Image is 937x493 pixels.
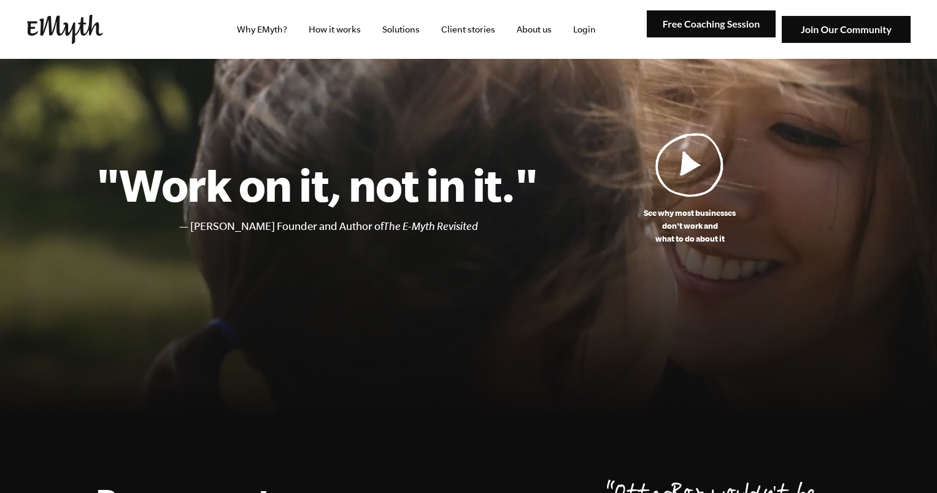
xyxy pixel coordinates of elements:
i: The E-Myth Revisited [384,220,478,232]
img: Free Coaching Session [647,10,776,38]
img: Join Our Community [782,16,911,44]
li: [PERSON_NAME] Founder and Author of [190,218,538,235]
img: EMyth [27,15,103,44]
p: See why most businesses don't work and what to do about it [538,207,842,245]
a: See why most businessesdon't work andwhat to do about it [538,132,842,245]
h1: "Work on it, not in it." [96,158,538,212]
iframe: Chat Widget [876,434,937,493]
img: Play Video [655,132,724,197]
